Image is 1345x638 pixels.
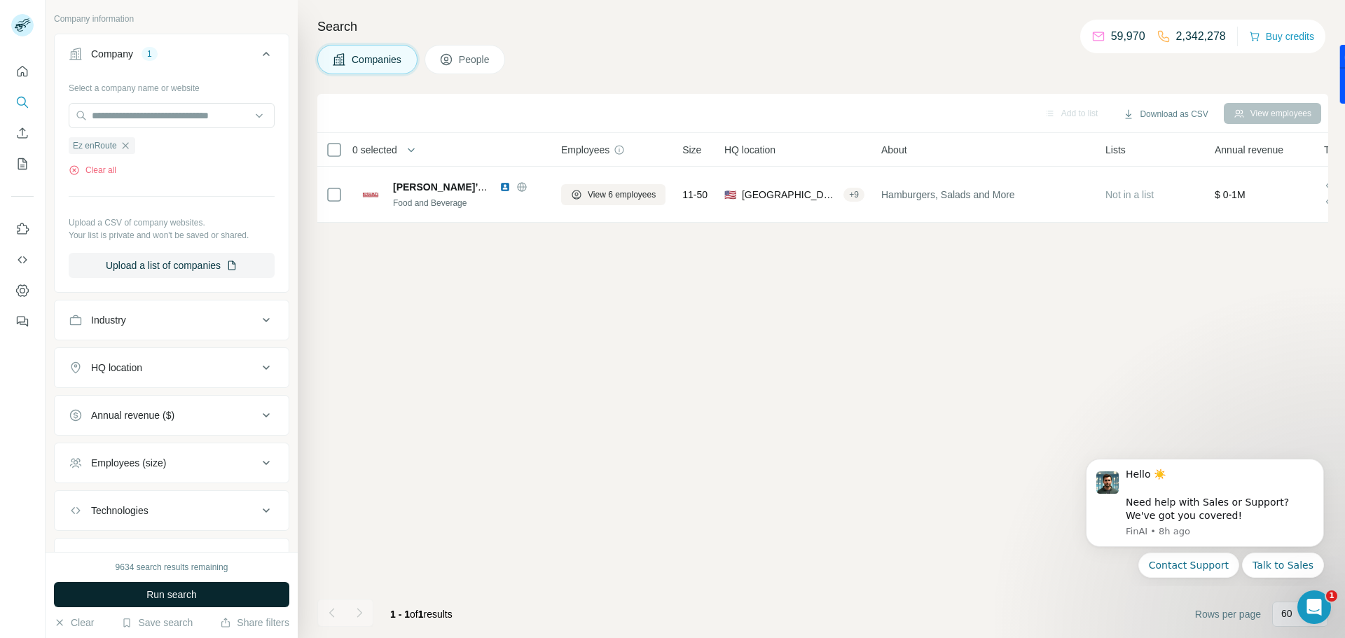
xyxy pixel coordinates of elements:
[1297,590,1331,624] iframe: Intercom live chat
[1065,446,1345,586] iframe: Intercom notifications message
[54,13,289,25] p: Company information
[55,37,289,76] button: Company1
[54,616,94,630] button: Clear
[1113,104,1218,125] button: Download as CSV
[418,609,424,620] span: 1
[55,494,289,527] button: Technologies
[390,609,410,620] span: 1 - 1
[1215,143,1283,157] span: Annual revenue
[91,504,149,518] div: Technologies
[91,456,166,470] div: Employees (size)
[142,48,158,60] div: 1
[69,164,116,176] button: Clear all
[69,253,275,278] button: Upload a list of companies
[393,197,544,209] div: Food and Beverage
[91,47,133,61] div: Company
[54,582,289,607] button: Run search
[220,616,289,630] button: Share filters
[1105,189,1154,200] span: Not in a list
[1249,27,1314,46] button: Buy credits
[73,139,117,152] span: Ez enRoute
[881,143,907,157] span: About
[55,541,289,575] button: Keywords
[91,551,134,565] div: Keywords
[55,303,289,337] button: Industry
[742,188,838,202] span: [GEOGRAPHIC_DATA], [GEOGRAPHIC_DATA]
[1176,28,1226,45] p: 2,342,278
[11,247,34,272] button: Use Surfe API
[55,351,289,384] button: HQ location
[881,188,1015,202] span: Hamburgers, Salads and More
[11,59,34,84] button: Quick start
[459,53,491,67] span: People
[561,143,609,157] span: Employees
[11,151,34,176] button: My lists
[11,90,34,115] button: Search
[1326,590,1337,602] span: 1
[1195,607,1261,621] span: Rows per page
[1215,189,1246,200] span: $ 0-1M
[317,17,1328,36] h4: Search
[69,76,275,95] div: Select a company name or website
[69,216,275,229] p: Upload a CSV of company websites.
[499,181,511,193] img: LinkedIn logo
[91,313,126,327] div: Industry
[1281,606,1292,620] p: 60
[390,609,453,620] span: results
[352,143,397,157] span: 0 selected
[393,181,562,193] span: [PERSON_NAME]’s Hamburgers Etc
[359,183,382,206] img: Logo of Novrozsky’s Hamburgers Etc
[91,361,142,375] div: HQ location
[682,188,708,202] span: 11-50
[55,398,289,432] button: Annual revenue ($)
[69,229,275,242] p: Your list is private and won't be saved or shared.
[146,588,197,602] span: Run search
[561,184,665,205] button: View 6 employees
[55,446,289,480] button: Employees (size)
[724,143,775,157] span: HQ location
[11,120,34,146] button: Enrich CSV
[1111,28,1145,45] p: 59,970
[352,53,403,67] span: Companies
[91,408,174,422] div: Annual revenue ($)
[843,188,864,201] div: + 9
[11,216,34,242] button: Use Surfe on LinkedIn
[116,561,228,574] div: 9634 search results remaining
[11,309,34,334] button: Feedback
[1105,143,1126,157] span: Lists
[410,609,418,620] span: of
[121,616,193,630] button: Save search
[588,188,656,201] span: View 6 employees
[11,278,34,303] button: Dashboard
[724,188,736,202] span: 🇺🇸
[682,143,701,157] span: Size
